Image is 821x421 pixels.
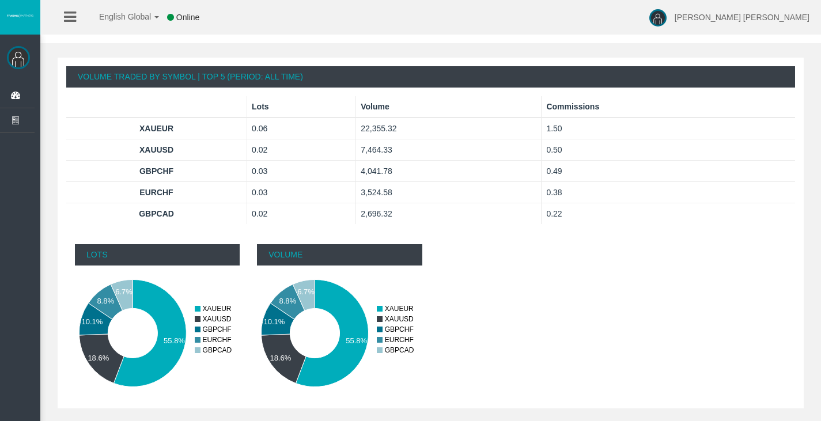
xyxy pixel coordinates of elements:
th: GBPCAD [66,203,247,225]
th: Lots [247,96,356,117]
th: Commissions [542,96,795,117]
td: 0.49 [542,161,795,182]
td: 0.22 [542,203,795,225]
th: Volume [356,96,542,117]
td: 22,355.32 [356,117,542,139]
td: 0.02 [247,203,356,225]
span: English Global [84,12,151,21]
td: 0.02 [247,139,356,161]
td: 0.38 [542,182,795,203]
th: GBPCHF [66,161,247,182]
td: 4,041.78 [356,161,542,182]
p: Lots [75,244,240,266]
td: 0.06 [247,117,356,139]
td: 0.03 [247,182,356,203]
img: user-image [649,9,667,26]
th: XAUEUR [66,117,247,139]
td: 0.50 [542,139,795,161]
span: [PERSON_NAME] [PERSON_NAME] [675,13,809,22]
td: 2,696.32 [356,203,542,225]
div: Volume Traded By Symbol | Top 5 (Period: All Time) [66,66,795,88]
td: 1.50 [542,117,795,139]
img: logo.svg [6,13,35,18]
th: XAUUSD [66,139,247,161]
span: Online [176,13,199,22]
td: 7,464.33 [356,139,542,161]
td: 0.03 [247,161,356,182]
td: 3,524.58 [356,182,542,203]
th: EURCHF [66,182,247,203]
p: Volume [257,244,422,266]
